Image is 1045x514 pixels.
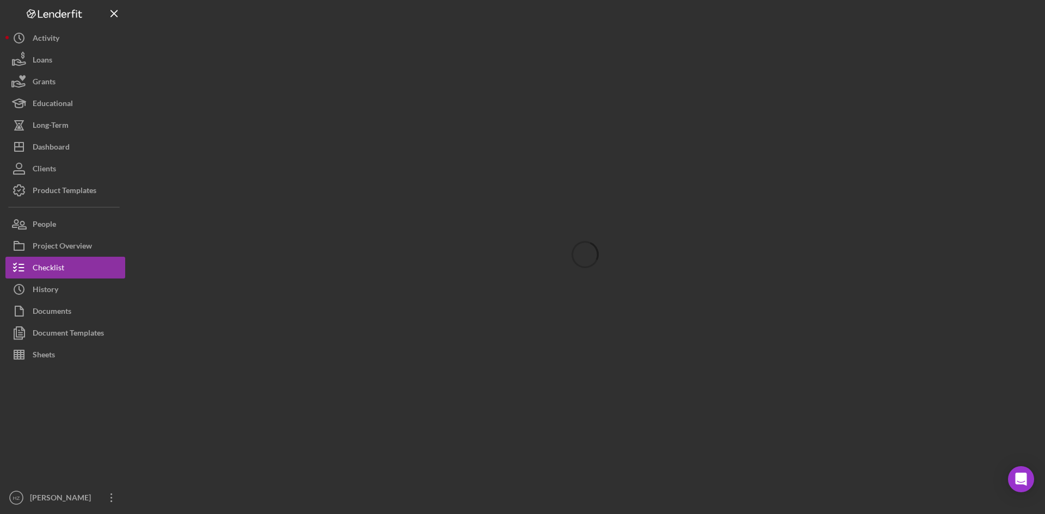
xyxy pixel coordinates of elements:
div: Loans [33,49,52,73]
button: Grants [5,71,125,92]
div: Dashboard [33,136,70,160]
div: [PERSON_NAME] [27,487,98,511]
button: Educational [5,92,125,114]
div: Open Intercom Messenger [1008,466,1034,492]
div: Activity [33,27,59,52]
div: Sheets [33,344,55,368]
button: Loans [5,49,125,71]
button: Product Templates [5,179,125,201]
button: Document Templates [5,322,125,344]
div: Product Templates [33,179,96,204]
button: Dashboard [5,136,125,158]
button: History [5,278,125,300]
button: Sheets [5,344,125,366]
div: Documents [33,300,71,325]
div: Clients [33,158,56,182]
button: Documents [5,300,125,322]
div: Educational [33,92,73,117]
button: Long-Term [5,114,125,136]
button: Project Overview [5,235,125,257]
div: Checklist [33,257,64,281]
div: Document Templates [33,322,104,346]
div: History [33,278,58,303]
button: HZ[PERSON_NAME] [5,487,125,509]
div: People [33,213,56,238]
div: Grants [33,71,56,95]
button: Activity [5,27,125,49]
button: Checklist [5,257,125,278]
text: HZ [13,495,20,501]
div: Long-Term [33,114,69,139]
button: People [5,213,125,235]
button: Clients [5,158,125,179]
div: Project Overview [33,235,92,259]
